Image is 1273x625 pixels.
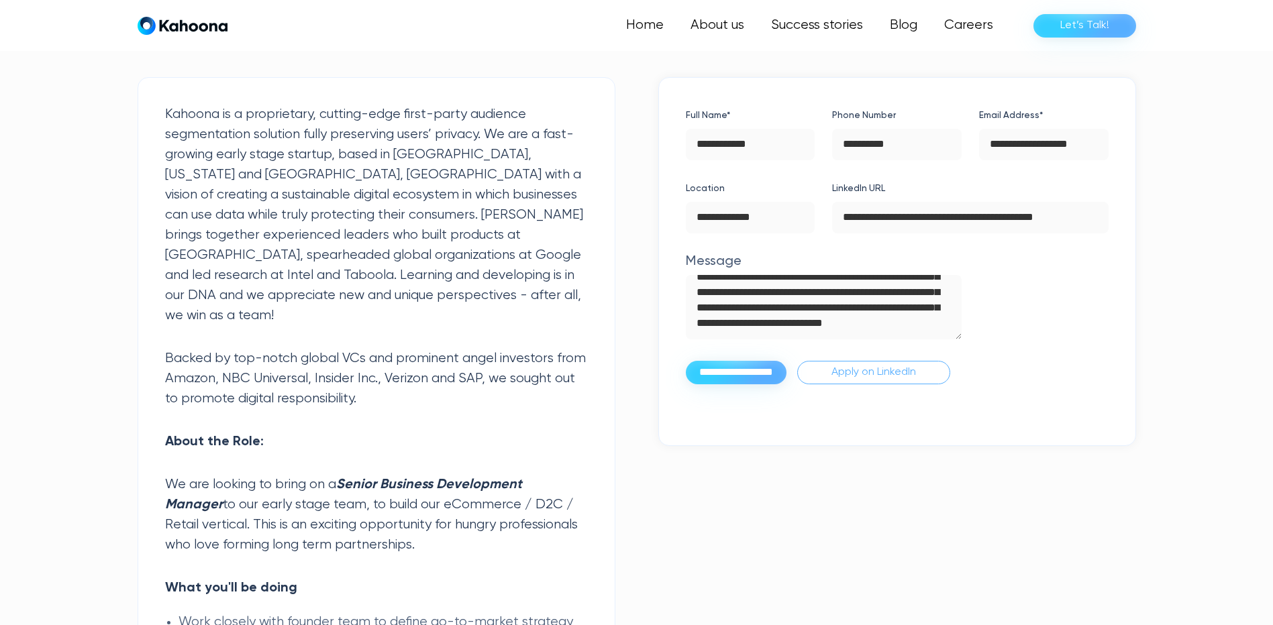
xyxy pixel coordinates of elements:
[165,475,588,555] p: We are looking to bring on a to our early stage team, to build our eCommerce / D2C / Retail verti...
[832,178,1108,199] label: LinkedIn URL
[832,105,962,126] label: Phone Number
[165,349,588,409] p: Backed by top-notch global VCs and prominent angel investors from Amazon, NBC Universal, Insider ...
[165,435,264,449] strong: About the Role:
[686,105,815,126] label: Full Name*
[1060,15,1109,36] div: Let’s Talk!
[686,178,815,199] label: Location
[686,251,962,272] label: Message
[138,16,227,36] a: home
[797,361,950,384] a: Apply on LinkedIn
[876,12,931,39] a: Blog
[686,105,1109,384] form: Application Form
[1033,14,1136,38] a: Let’s Talk!
[613,12,677,39] a: Home
[758,12,876,39] a: Success stories
[677,12,758,39] a: About us
[165,105,588,326] p: Kahoona is a proprietary, cutting-edge first-party audience segmentation solution fully preservin...
[165,478,522,512] em: Senior Business Development Manager
[931,12,1007,39] a: Careers
[979,105,1109,126] label: Email Address*
[165,581,297,595] strong: What you'll be doing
